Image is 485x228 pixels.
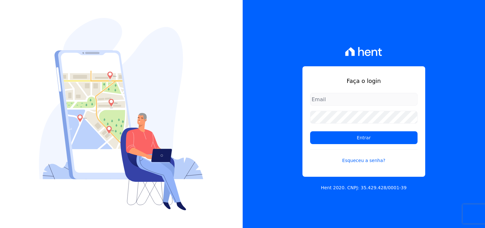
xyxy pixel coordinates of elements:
[310,93,418,106] input: Email
[310,131,418,144] input: Entrar
[39,18,203,210] img: Login
[310,77,418,85] h1: Faça o login
[310,149,418,164] a: Esqueceu a senha?
[321,184,407,191] p: Hent 2020. CNPJ: 35.429.428/0001-39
